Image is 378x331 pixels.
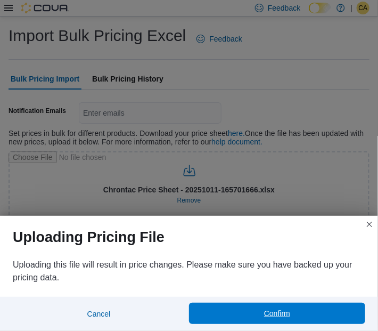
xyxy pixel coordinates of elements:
[13,229,165,246] h1: Uploading Pricing File
[264,308,290,319] span: Confirm
[13,303,185,325] button: Cancel
[13,259,365,284] p: Uploading this file will result in price changes. Please make sure you have backed up your pricin...
[363,218,376,231] button: Closes this modal window
[189,303,365,324] button: Confirm
[87,309,111,319] span: Cancel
